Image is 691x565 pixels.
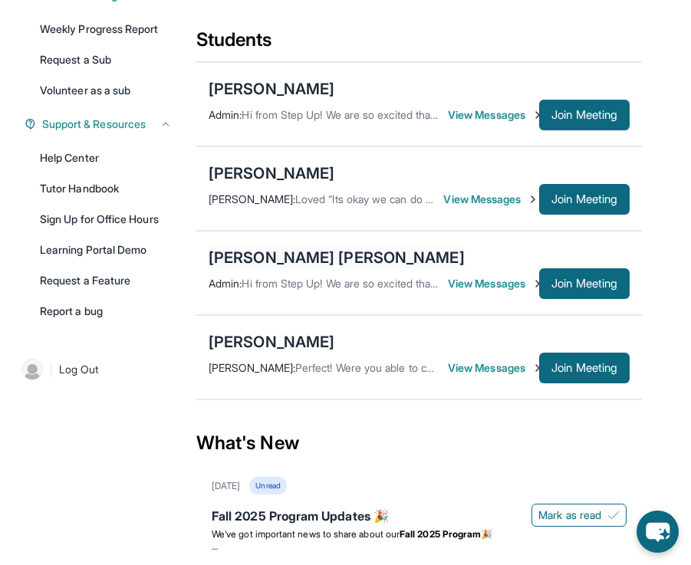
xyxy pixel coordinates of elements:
span: We’ve got important news to share about our [212,528,400,540]
a: Volunteer as a sub [31,77,181,104]
div: Unread [249,477,286,494]
span: [PERSON_NAME] : [209,361,295,374]
a: Weekly Progress Report [31,15,181,43]
div: [DATE] [212,480,240,492]
a: Learning Portal Demo [31,236,181,264]
button: Support & Resources [36,117,172,132]
div: [PERSON_NAME] [209,78,334,100]
span: Join Meeting [551,195,617,204]
button: Join Meeting [539,100,630,130]
span: [PERSON_NAME] : [209,192,295,205]
span: Join Meeting [551,110,617,120]
span: Support & Resources [42,117,146,132]
span: Join Meeting [551,363,617,373]
span: Admin : [209,108,242,121]
span: View Messages [448,360,539,376]
a: Report a bug [31,297,181,325]
span: Log Out [59,362,99,377]
span: View Messages [448,107,539,123]
a: Tutor Handbook [31,175,181,202]
span: 🎉 [481,528,492,540]
div: [PERSON_NAME] [209,331,334,353]
a: |Log Out [15,353,181,386]
div: [PERSON_NAME] [209,163,334,184]
a: Help Center [31,144,181,172]
img: user-img [21,359,43,380]
div: Fall 2025 Program Updates 🎉 [212,507,627,528]
span: View Messages [448,276,539,291]
div: [PERSON_NAME] [PERSON_NAME] [209,247,465,268]
a: Sign Up for Office Hours [31,205,181,233]
button: Join Meeting [539,353,630,383]
div: Students [196,28,642,61]
span: | [49,360,53,379]
a: Request a Feature [31,267,181,294]
span: View Messages [443,192,539,207]
button: Join Meeting [539,184,630,215]
strong: Fall 2025 Program [400,528,481,540]
img: Chevron-Right [531,109,544,121]
span: Mark as read [538,508,601,523]
span: Loved “Its okay we can do it” [295,192,435,205]
button: Join Meeting [539,268,630,299]
span: Join Meeting [551,279,617,288]
div: What's New [196,409,642,477]
img: Chevron-Right [527,193,539,205]
button: chat-button [637,511,679,553]
a: Request a Sub [31,46,181,74]
img: Chevron-Right [531,278,544,290]
img: Mark as read [607,509,620,521]
span: Admin : [209,277,242,290]
button: Mark as read [531,504,627,527]
img: Chevron-Right [531,362,544,374]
